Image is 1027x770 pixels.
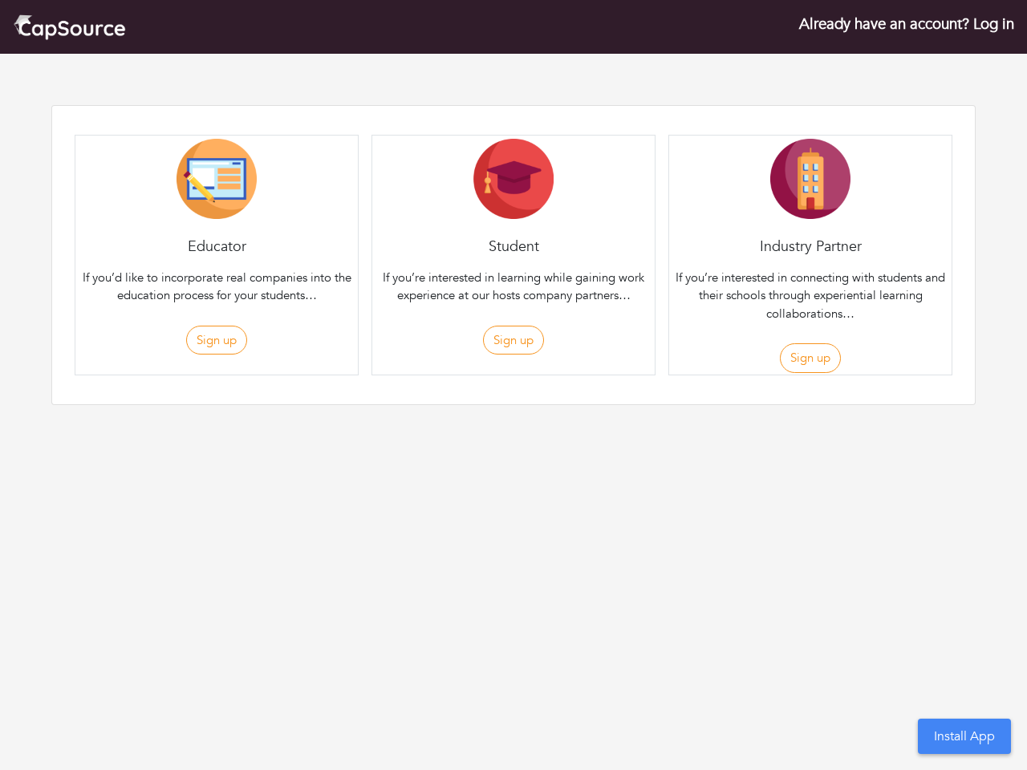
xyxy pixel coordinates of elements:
[483,326,544,355] button: Sign up
[672,269,948,323] p: If you’re interested in connecting with students and their schools through experiential learning ...
[186,326,247,355] button: Sign up
[770,139,850,219] img: Company-Icon-7f8a26afd1715722aa5ae9dc11300c11ceeb4d32eda0db0d61c21d11b95ecac6.png
[75,238,358,256] h4: Educator
[780,343,841,373] button: Sign up
[177,139,257,219] img: Educator-Icon-31d5a1e457ca3f5474c6b92ab10a5d5101c9f8fbafba7b88091835f1a8db102f.png
[799,14,1014,34] a: Already have an account? Log in
[473,139,554,219] img: Student-Icon-6b6867cbad302adf8029cb3ecf392088beec6a544309a027beb5b4b4576828a8.png
[13,13,126,41] img: cap_logo.png
[918,719,1011,754] button: Install App
[79,269,355,305] p: If you’d like to incorporate real companies into the education process for your students…
[669,238,952,256] h4: Industry Partner
[372,238,655,256] h4: Student
[375,269,652,305] p: If you’re interested in learning while gaining work experience at our hosts company partners…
